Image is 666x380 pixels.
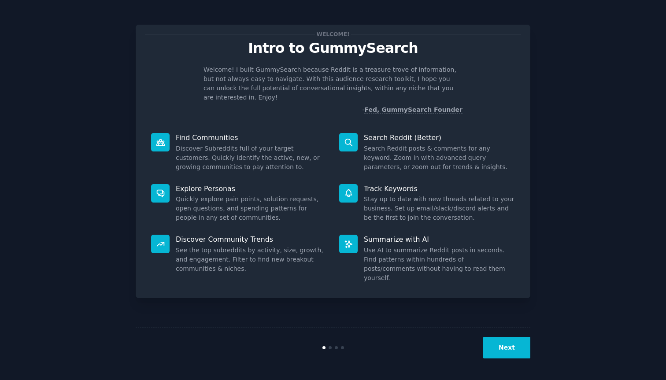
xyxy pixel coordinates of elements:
p: Intro to GummySearch [145,41,521,56]
dd: Discover Subreddits full of your target customers. Quickly identify the active, new, or growing c... [176,144,327,172]
div: - [362,105,462,114]
button: Next [483,337,530,358]
p: Track Keywords [364,184,515,193]
dd: Stay up to date with new threads related to your business. Set up email/slack/discord alerts and ... [364,195,515,222]
span: Welcome! [315,30,351,39]
p: Find Communities [176,133,327,142]
p: Welcome! I built GummySearch because Reddit is a treasure trove of information, but not always ea... [203,65,462,102]
dd: Search Reddit posts & comments for any keyword. Zoom in with advanced query parameters, or zoom o... [364,144,515,172]
dd: Quickly explore pain points, solution requests, open questions, and spending patterns for people ... [176,195,327,222]
p: Discover Community Trends [176,235,327,244]
a: Fed, GummySearch Founder [364,106,462,114]
p: Explore Personas [176,184,327,193]
p: Search Reddit (Better) [364,133,515,142]
p: Summarize with AI [364,235,515,244]
dd: See the top subreddits by activity, size, growth, and engagement. Filter to find new breakout com... [176,246,327,273]
dd: Use AI to summarize Reddit posts in seconds. Find patterns within hundreds of posts/comments with... [364,246,515,283]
